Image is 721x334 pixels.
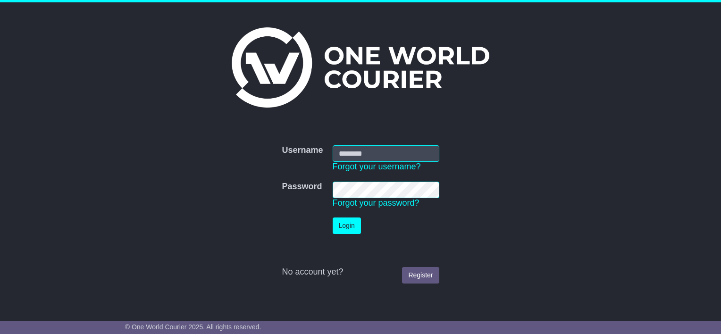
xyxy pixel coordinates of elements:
[125,323,261,331] span: © One World Courier 2025. All rights reserved.
[333,162,421,171] a: Forgot your username?
[232,27,489,108] img: One World
[402,267,439,284] a: Register
[282,145,323,156] label: Username
[282,267,439,277] div: No account yet?
[333,198,419,208] a: Forgot your password?
[282,182,322,192] label: Password
[333,217,361,234] button: Login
